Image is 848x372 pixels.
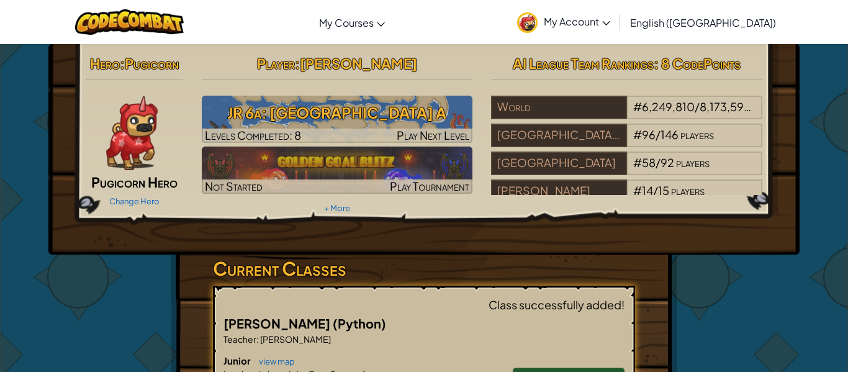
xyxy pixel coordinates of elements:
[125,55,179,72] span: Pugicorn
[661,127,679,142] span: 146
[661,155,674,170] span: 92
[313,6,391,39] a: My Courses
[333,315,386,331] span: (Python)
[630,16,776,29] span: English ([GEOGRAPHIC_DATA])
[653,183,658,197] span: /
[680,127,714,142] span: players
[397,128,469,142] span: Play Next Level
[491,152,626,175] div: [GEOGRAPHIC_DATA]
[205,128,301,142] span: Levels Completed: 8
[295,55,300,72] span: :
[544,15,610,28] span: My Account
[511,2,616,42] a: My Account
[752,99,786,114] span: players
[491,191,762,206] a: [PERSON_NAME]#14/15players
[75,9,184,35] img: CodeCombat logo
[300,55,417,72] span: [PERSON_NAME]
[120,55,125,72] span: :
[671,183,705,197] span: players
[491,96,626,119] div: World
[223,315,333,331] span: [PERSON_NAME]
[656,127,661,142] span: /
[633,99,642,114] span: #
[700,99,751,114] span: 8,173,593
[91,173,178,191] span: Pugicorn Hero
[106,96,158,170] img: pugicorn-paper-doll.png
[223,296,625,314] div: Class successfully added!
[633,183,642,197] span: #
[654,55,741,72] span: : 8 CodePoints
[658,183,669,197] span: 15
[253,356,295,366] a: view map
[656,155,661,170] span: /
[257,55,295,72] span: Player
[624,6,782,39] a: English ([GEOGRAPHIC_DATA])
[205,179,263,193] span: Not Started
[324,203,350,213] a: + More
[390,179,469,193] span: Play Tournament
[642,127,656,142] span: 96
[491,135,762,150] a: [GEOGRAPHIC_DATA][PERSON_NAME]#96/146players
[223,355,253,366] span: Junior
[642,155,656,170] span: 58
[202,96,473,143] a: Play Next Level
[256,333,259,345] span: :
[202,96,473,143] img: JR 6a: Gem Square A
[109,196,160,206] a: Change Hero
[695,99,700,114] span: /
[642,99,695,114] span: 6,249,810
[491,163,762,178] a: [GEOGRAPHIC_DATA]#58/92players
[517,12,538,33] img: avatar
[642,183,653,197] span: 14
[202,147,473,194] img: Golden Goal
[491,179,626,203] div: [PERSON_NAME]
[633,127,642,142] span: #
[213,255,635,283] h3: Current Classes
[259,333,331,345] span: [PERSON_NAME]
[491,107,762,122] a: World#6,249,810/8,173,593players
[202,99,473,127] h3: JR 6a: [GEOGRAPHIC_DATA] A
[633,155,642,170] span: #
[223,333,256,345] span: Teacher
[513,55,654,72] span: AI League Team Rankings
[676,155,710,170] span: players
[491,124,626,147] div: [GEOGRAPHIC_DATA][PERSON_NAME]
[319,16,374,29] span: My Courses
[202,147,473,194] a: Not StartedPlay Tournament
[90,55,120,72] span: Hero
